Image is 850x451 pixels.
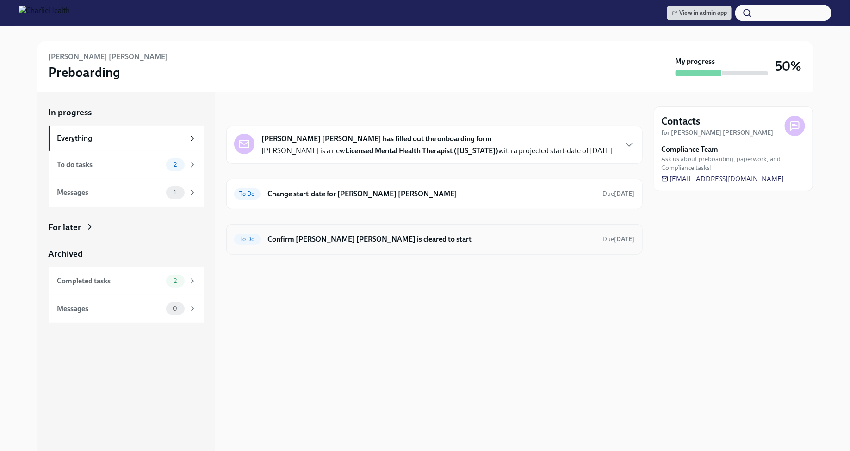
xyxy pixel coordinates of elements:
img: CharlieHealth [19,6,70,20]
div: In progress [226,106,270,119]
h6: Confirm [PERSON_NAME] [PERSON_NAME] is cleared to start [268,234,596,244]
h6: Change start-date for [PERSON_NAME] [PERSON_NAME] [268,189,596,199]
a: For later [49,221,204,233]
span: 2 [168,161,182,168]
span: To Do [234,236,261,243]
span: Ask us about preboarding, paperwork, and Compliance tasks! [662,155,805,172]
a: To DoChange start-date for [PERSON_NAME] [PERSON_NAME]Due[DATE] [234,187,635,201]
span: Due [603,190,635,198]
strong: Compliance Team [662,144,719,155]
a: To DoConfirm [PERSON_NAME] [PERSON_NAME] is cleared to startDue[DATE] [234,232,635,247]
span: 0 [167,305,183,312]
span: 2 [168,277,182,284]
a: Messages1 [49,179,204,207]
strong: [PERSON_NAME] [PERSON_NAME] has filled out the onboarding form [262,134,492,144]
div: Completed tasks [57,276,162,286]
strong: My progress [676,56,715,67]
strong: [DATE] [614,190,635,198]
h4: Contacts [662,114,701,128]
strong: for [PERSON_NAME] [PERSON_NAME] [662,129,774,137]
div: To do tasks [57,160,162,170]
strong: Licensed Mental Health Therapist ([US_STATE]) [346,146,499,155]
div: Everything [57,133,185,144]
a: Completed tasks2 [49,267,204,295]
div: For later [49,221,81,233]
a: To do tasks2 [49,151,204,179]
span: 1 [168,189,182,196]
strong: [DATE] [614,235,635,243]
a: [EMAIL_ADDRESS][DOMAIN_NAME] [662,174,784,183]
a: Everything [49,126,204,151]
div: Messages [57,304,162,314]
a: Archived [49,248,204,260]
a: In progress [49,106,204,119]
span: Due [603,235,635,243]
a: View in admin app [667,6,732,20]
h6: [PERSON_NAME] [PERSON_NAME] [49,52,168,62]
h3: Preboarding [49,64,121,81]
h3: 50% [776,58,802,75]
a: Messages0 [49,295,204,323]
p: [PERSON_NAME] is a new with a projected start-date of [DATE] [262,146,613,156]
div: Messages [57,188,162,198]
span: To Do [234,190,261,197]
span: View in admin app [672,8,727,18]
